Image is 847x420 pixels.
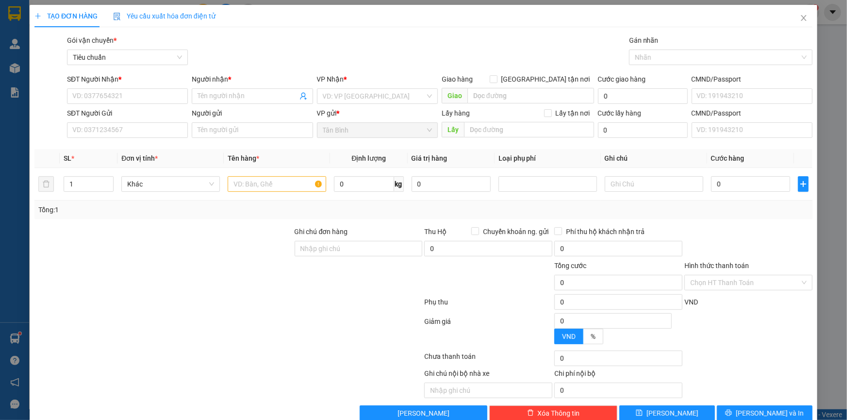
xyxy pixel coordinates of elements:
label: Cước lấy hàng [598,109,642,117]
span: Định lượng [351,154,386,162]
label: Ghi chú đơn hàng [295,228,348,235]
div: Chưa thanh toán [424,351,554,368]
div: Người gửi [192,108,313,118]
button: delete [38,176,54,192]
span: NĂM TUỘI - 0903871726 [53,18,97,35]
span: Yêu cầu xuất hóa đơn điện tử [113,12,216,20]
span: Giao [442,88,467,103]
img: icon [113,13,121,20]
span: Gói vận chuyển [67,36,116,44]
span: Cước hàng [711,154,745,162]
span: Lấy hàng [442,109,470,117]
span: Khác [127,177,214,191]
span: minhquang.tienoanh - In: [53,46,129,63]
span: Tân Bình [323,123,432,137]
span: % [591,333,596,340]
th: Loại phụ phí [495,149,601,168]
span: Thu Hộ [424,228,447,235]
span: [GEOGRAPHIC_DATA] tận nơi [498,74,594,84]
span: SL [64,154,71,162]
label: Cước giao hàng [598,75,646,83]
label: Gán nhãn [629,36,659,44]
div: Phụ thu [424,297,554,314]
input: Ghi Chú [605,176,703,192]
span: plus [34,13,41,19]
th: Ghi chú [601,149,707,168]
span: Tân Bình [71,5,108,16]
span: Giao hàng [442,75,473,83]
span: printer [726,409,732,417]
span: Tiêu chuẩn [73,50,182,65]
span: save [636,409,643,417]
button: plus [798,176,809,192]
span: close [800,14,808,22]
input: Dọc đường [464,122,594,137]
input: 0 [412,176,491,192]
input: Ghi chú đơn hàng [295,241,423,256]
span: TB1410250040 - [53,37,129,63]
input: Dọc đường [467,88,594,103]
span: kg [394,176,404,192]
strong: Nhận: [20,68,123,121]
div: CMND/Passport [692,74,813,84]
label: Hình thức thanh toán [684,262,749,269]
div: Giảm giá [424,316,554,349]
span: [PERSON_NAME] [398,408,449,419]
span: Lấy tận nơi [552,108,594,118]
div: Tổng: 1 [38,204,327,215]
span: Gửi: [53,5,108,16]
span: Tổng cước [554,262,586,269]
span: Đơn vị tính [121,154,158,162]
input: Cước giao hàng [598,88,688,104]
span: [PERSON_NAME] và In [736,408,804,419]
span: delete [527,409,534,417]
span: Phí thu hộ khách nhận trả [562,226,648,237]
div: Ghi chú nội bộ nhà xe [424,368,552,383]
div: SĐT Người Nhận [67,74,188,84]
div: Chi phí nội bộ [554,368,682,383]
span: Tên hàng [228,154,259,162]
span: Giá trị hàng [412,154,448,162]
span: Lấy [442,122,464,137]
input: VD: Bàn, Ghế [228,176,326,192]
input: Nhập ghi chú [424,383,552,398]
span: plus [798,180,808,188]
div: Người nhận [192,74,313,84]
button: Close [790,5,817,32]
span: Xóa Thông tin [538,408,580,419]
span: Chuyển khoản ng. gửi [479,226,552,237]
div: VP gửi [317,108,438,118]
span: TẠO ĐƠN HÀNG [34,12,98,20]
span: user-add [299,92,307,100]
span: VND [684,298,698,306]
div: CMND/Passport [692,108,813,118]
span: VP Nhận [317,75,344,83]
span: VND [562,333,576,340]
span: [PERSON_NAME] [647,408,698,419]
span: 12:30:19 [DATE] [62,54,119,63]
input: Cước lấy hàng [598,122,688,138]
div: SĐT Người Gửi [67,108,188,118]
